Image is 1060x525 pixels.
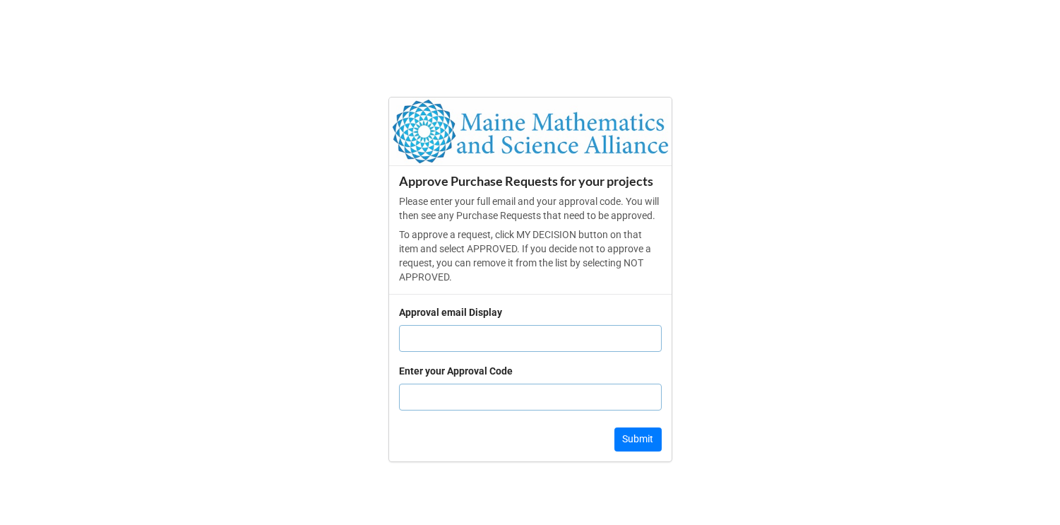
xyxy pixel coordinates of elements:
[399,363,513,379] div: Enter your Approval Code
[399,228,662,284] p: To approve a request, click MY DECISION button on that item and select APPROVED. If you decide no...
[399,194,662,223] p: Please enter your full email and your approval code. You will then see any Purchase Requests that...
[399,305,502,320] div: Approval email Display
[389,98,672,165] img: 8ilF4xSWoa%2FMMSA%20for%20web.jpg
[614,427,662,452] button: Submit
[399,173,662,189] div: Approve Purchase Requests for your projects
